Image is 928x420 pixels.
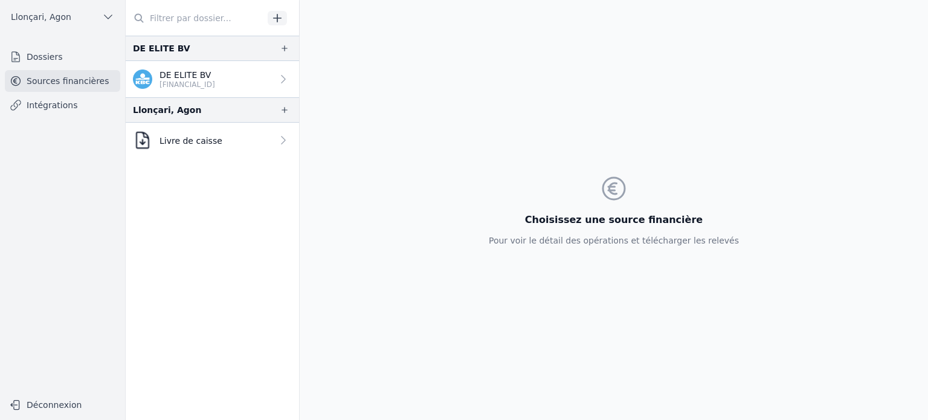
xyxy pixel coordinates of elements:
[126,123,299,158] a: Livre de caisse
[489,234,739,247] p: Pour voir le détail des opérations et télécharger les relevés
[5,7,120,27] button: Llonçari, Agon
[159,135,222,147] p: Livre de caisse
[5,70,120,92] a: Sources financières
[159,69,215,81] p: DE ELITE BV
[489,213,739,227] h3: Choisissez une source financière
[5,46,120,68] a: Dossiers
[126,61,299,97] a: DE ELITE BV [FINANCIAL_ID]
[5,94,120,116] a: Intégrations
[159,80,215,89] p: [FINANCIAL_ID]
[133,69,152,89] img: kbc.png
[5,395,120,415] button: Déconnexion
[133,41,190,56] div: DE ELITE BV
[133,103,201,117] div: Llonçari, Agon
[133,131,152,150] img: document-arrow-down.png
[126,7,263,29] input: Filtrer par dossier...
[11,11,71,23] span: Llonçari, Agon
